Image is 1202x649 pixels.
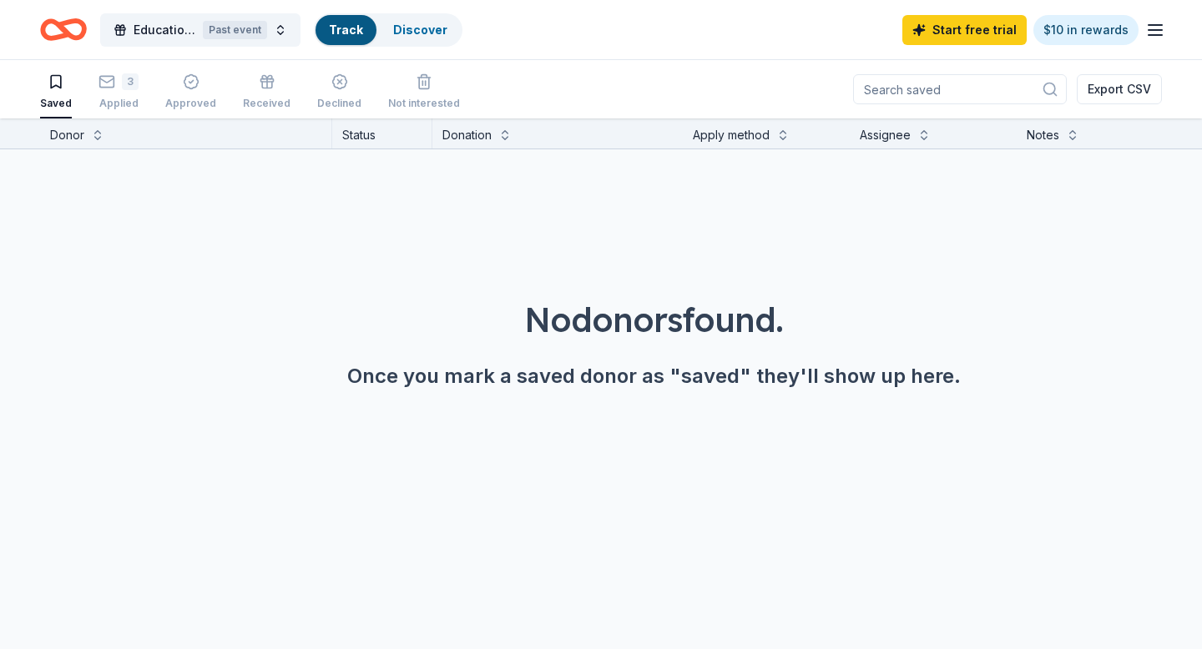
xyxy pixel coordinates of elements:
button: Received [243,67,290,118]
button: 3Applied [98,67,139,118]
button: Export CSV [1077,74,1162,104]
button: Declined [317,67,361,118]
button: Saved [40,67,72,118]
a: Start free trial [902,15,1027,45]
div: Assignee [860,125,911,145]
div: Apply method [693,125,770,145]
a: Home [40,10,87,49]
div: Not interested [388,97,460,110]
button: TrackDiscover [314,13,462,47]
div: Donor [50,125,84,145]
div: Approved [165,97,216,110]
div: Received [243,97,290,110]
div: Declined [317,97,361,110]
a: Discover [393,23,447,37]
a: Track [329,23,363,37]
button: Not interested [388,67,460,118]
button: Approved [165,67,216,118]
span: Educational Equity Outreach [134,20,196,40]
div: Notes [1027,125,1059,145]
button: Educational Equity OutreachPast event [100,13,300,47]
div: Applied [98,97,139,110]
div: Past event [203,21,267,39]
div: Saved [40,97,72,110]
div: Status [332,118,432,148]
a: $10 in rewards [1033,15,1139,45]
div: Donation [442,125,492,145]
input: Search saved [853,74,1067,104]
div: 3 [122,73,139,90]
